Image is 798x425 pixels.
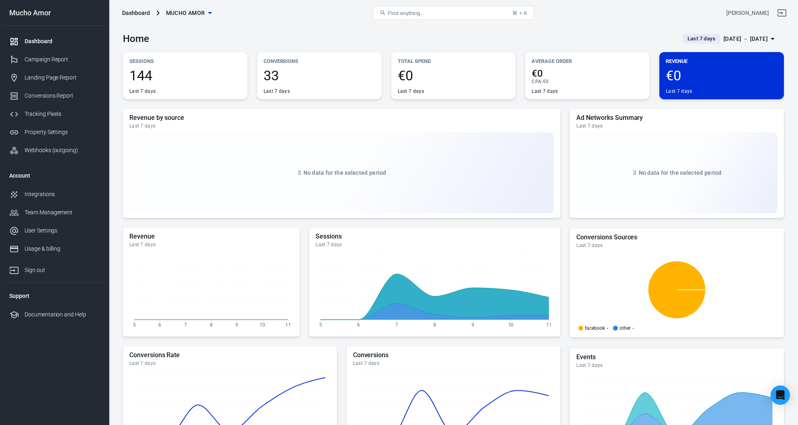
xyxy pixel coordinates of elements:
[395,322,398,327] tspan: 7
[546,322,552,327] tspan: 11
[3,258,106,279] a: Sign out
[264,69,375,82] span: 33
[772,3,792,23] a: Sign out
[3,50,106,69] a: Campaign Report
[133,322,136,327] tspan: 5
[353,360,554,366] div: Last 7 days
[353,351,554,359] h5: Conversions
[532,69,643,78] span: €0
[316,232,554,241] h5: Sessions
[163,6,215,21] button: Mucho Amor
[3,9,106,17] div: Mucho Amor
[184,322,187,327] tspan: 7
[532,88,558,94] div: Last 7 days
[508,322,514,327] tspan: 10
[129,69,241,82] span: 144
[25,190,100,199] div: Integrations
[639,170,722,176] span: No data for the selected period
[129,232,293,241] h5: Revenue
[607,326,608,331] span: -
[25,110,100,118] div: Tracking Pixels
[666,88,692,94] div: Last 7 days
[576,242,777,249] div: Last 7 days
[543,79,549,84] span: €0
[316,241,554,248] div: Last 7 days
[129,360,330,366] div: Last 7 days
[129,114,554,122] h5: Revenue by source
[260,322,265,327] tspan: 10
[25,92,100,100] div: Conversions Report
[576,123,777,129] div: Last 7 days
[3,69,106,87] a: Landing Page Report
[3,32,106,50] a: Dashboard
[472,322,474,327] tspan: 9
[3,222,106,240] a: User Settings
[3,141,106,159] a: Webhooks (outgoing)
[3,166,106,185] li: Account
[3,203,106,222] a: Team Management
[129,57,241,65] p: Sessions
[25,208,100,217] div: Team Management
[576,362,777,368] div: Last 7 days
[3,286,106,306] li: Support
[158,322,161,327] tspan: 6
[3,240,106,258] a: Usage & billing
[129,123,554,129] div: Last 7 days
[264,88,290,94] div: Last 7 days
[532,57,643,65] p: Average Order
[512,10,527,16] div: ⌘ + K
[129,351,330,359] h5: Conversions Rate
[398,69,509,82] span: €0
[585,326,605,331] p: facebook
[129,241,293,248] div: Last 7 days
[433,322,436,327] tspan: 8
[771,385,790,405] div: Open Intercom Messenger
[532,79,542,84] span: CPA :
[684,35,719,43] span: Last 7 days
[398,57,509,65] p: Total Spend
[576,233,777,241] h5: Conversions Sources
[666,69,777,82] span: €0
[25,310,100,319] div: Documentation and Help
[25,55,100,64] div: Campaign Report
[388,10,424,16] span: Find anything...
[3,87,106,105] a: Conversions Report
[166,8,205,18] span: Mucho Amor
[723,34,768,44] div: [DATE] － [DATE]
[576,353,777,361] h5: Events
[122,9,150,17] div: Dashboard
[210,322,213,327] tspan: 8
[3,105,106,123] a: Tracking Pixels
[285,322,291,327] tspan: 11
[726,9,769,17] div: Account id: yzmGGMyF
[25,128,100,136] div: Property Settings
[398,88,424,94] div: Last 7 days
[666,57,777,65] p: Revenue
[25,226,100,235] div: User Settings
[319,322,322,327] tspan: 5
[303,170,387,176] span: No data for the selected period
[129,88,156,94] div: Last 7 days
[25,245,100,253] div: Usage & billing
[619,326,631,331] p: other
[3,123,106,141] a: Property Settings
[25,266,100,274] div: Sign out
[264,57,375,65] p: Conversions
[3,185,106,203] a: Integrations
[25,37,100,46] div: Dashboard
[632,326,634,331] span: -
[373,6,534,20] button: Find anything...⌘ + K
[235,322,238,327] tspan: 9
[25,146,100,155] div: Webhooks (outgoing)
[676,32,784,46] button: Last 7 days[DATE] － [DATE]
[123,33,149,44] h3: Home
[576,114,777,122] h5: Ad Networks Summary
[25,73,100,82] div: Landing Page Report
[357,322,360,327] tspan: 6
